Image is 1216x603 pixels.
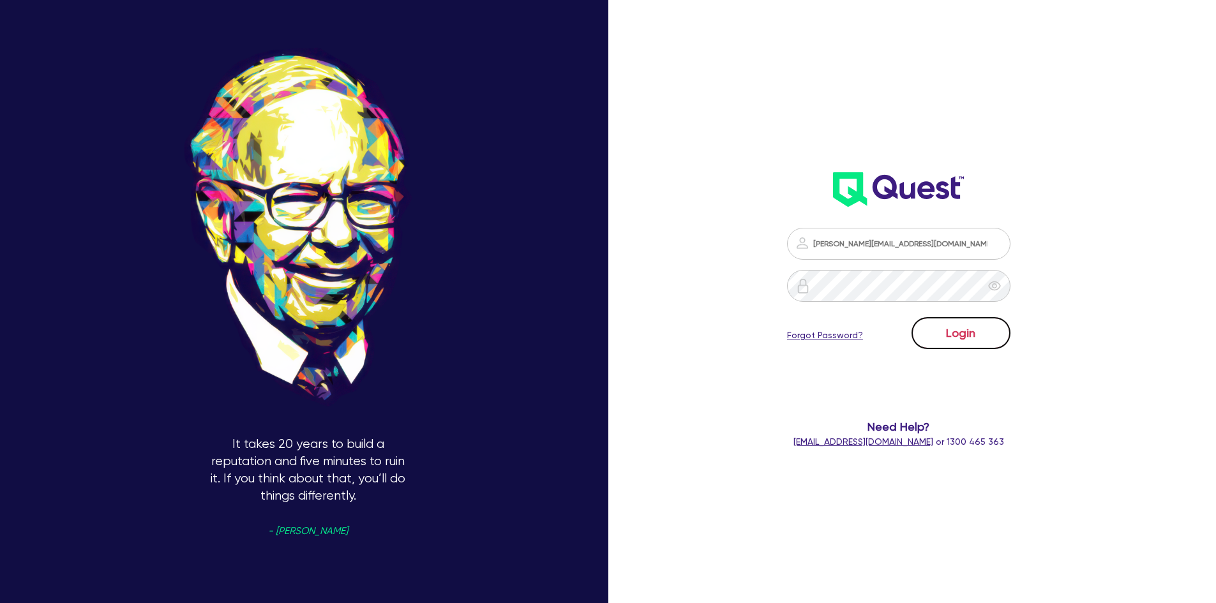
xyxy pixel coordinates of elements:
[268,526,348,536] span: - [PERSON_NAME]
[795,235,810,251] img: icon-password
[793,436,1004,447] span: or 1300 465 363
[912,317,1010,349] button: Login
[787,329,863,342] a: Forgot Password?
[833,172,964,207] img: wH2k97JdezQIQAAAABJRU5ErkJggg==
[736,418,1062,435] span: Need Help?
[793,436,933,447] a: [EMAIL_ADDRESS][DOMAIN_NAME]
[795,278,811,294] img: icon-password
[787,228,1010,260] input: Email address
[988,279,1001,292] span: eye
